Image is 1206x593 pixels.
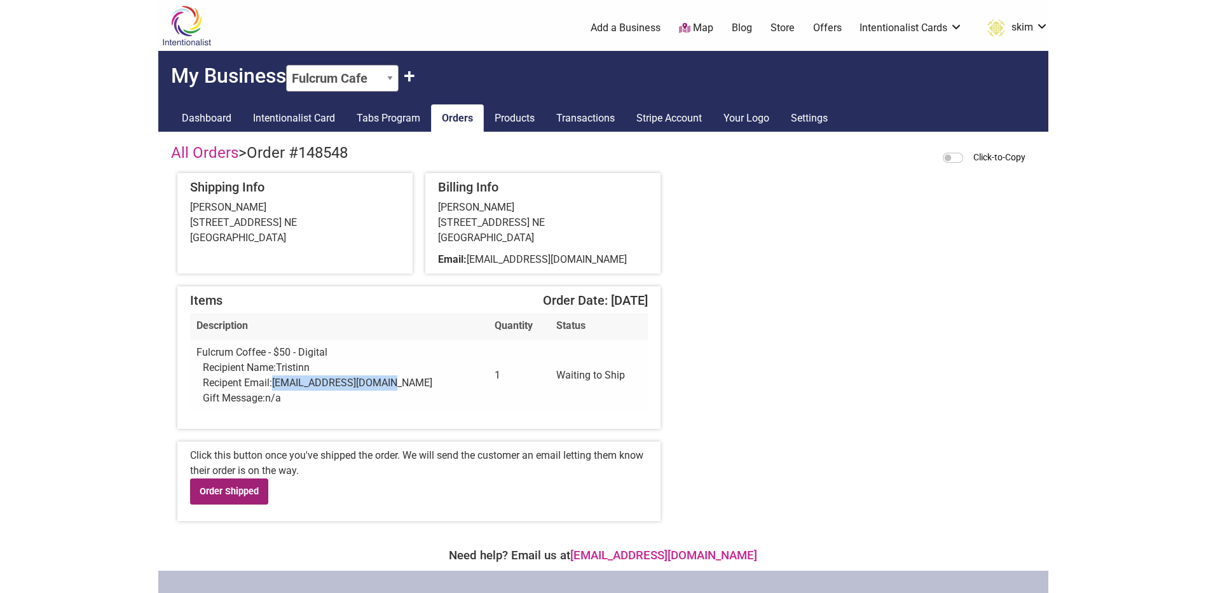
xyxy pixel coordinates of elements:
[591,21,661,35] a: Add a Business
[171,144,348,162] h4: >
[973,150,1025,165] label: Click-to-Copy
[981,17,1048,39] a: skim
[713,104,780,132] a: Your Logo
[265,392,281,404] span: n/a
[190,313,489,340] th: Description
[780,104,839,132] a: Settings
[190,200,400,246] div: [PERSON_NAME] [STREET_ADDRESS] NE [GEOGRAPHIC_DATA]
[165,547,1042,564] div: Need help? Email us at
[247,144,348,162] span: Order #148548
[626,104,713,132] a: Stripe Account
[570,548,757,562] a: [EMAIL_ADDRESS][DOMAIN_NAME]
[679,21,713,36] a: Map
[177,442,661,521] div: Click this button once you've shipped the order. We will send the customer an email letting them ...
[171,104,242,132] a: Dashboard
[404,64,415,88] button: Claim Another
[242,104,346,132] a: Intentionalist Card
[158,51,1048,92] h2: My Business
[488,340,549,412] td: 1
[550,340,648,412] td: Waiting to Ship
[813,21,842,35] a: Offers
[171,144,238,162] a: All Orders
[488,313,549,340] th: Quantity
[190,179,400,195] h5: Shipping Info
[860,21,963,35] a: Intentionalist Cards
[346,104,431,132] a: Tabs Program
[431,104,484,132] a: Orders
[467,253,627,265] span: [EMAIL_ADDRESS][DOMAIN_NAME]
[276,361,310,373] span: Tristinn
[484,104,545,132] a: Products
[550,313,648,340] th: Status
[196,345,483,406] div: Fulcrum Coffee - $50 - Digital
[190,478,269,505] a: Order Shipped
[203,391,483,406] div: Gift Message:
[203,360,483,375] div: Recipient Name:
[543,293,648,308] span: Order Date: [DATE]
[203,375,483,391] div: Recipent Email:
[956,150,1036,165] div: When activated, clicking on any blue dashed outlined area will copy the contents to your clipboard.
[438,200,648,246] div: [PERSON_NAME] [STREET_ADDRESS] NE [GEOGRAPHIC_DATA]
[190,293,223,308] span: Items
[272,377,432,389] span: [EMAIL_ADDRESS][DOMAIN_NAME]
[438,253,467,265] b: Email:
[545,104,626,132] a: Transactions
[438,179,648,195] h5: Billing Info
[771,21,795,35] a: Store
[156,5,217,46] img: Intentionalist
[732,21,752,35] a: Blog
